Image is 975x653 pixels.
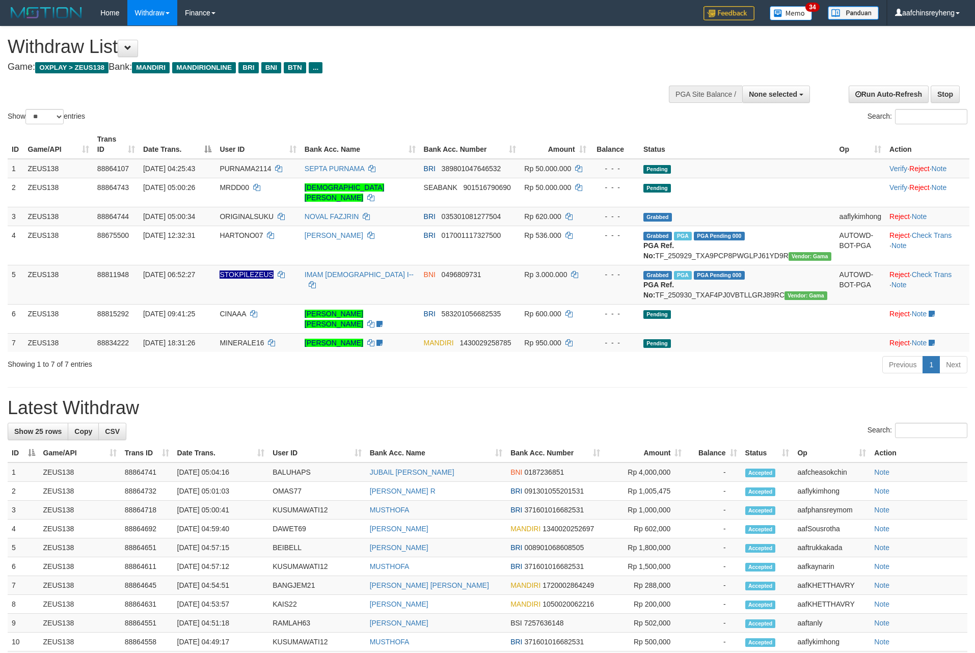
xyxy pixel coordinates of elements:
[424,270,436,279] span: BNI
[442,310,501,318] span: Copy 583201056682535 to clipboard
[121,482,173,501] td: 88864732
[686,595,741,614] td: -
[424,183,457,192] span: SEABANK
[8,37,640,57] h1: Withdraw List
[35,62,109,73] span: OXPLAY > ZEUS138
[24,178,93,207] td: ZEUS138
[885,207,969,226] td: ·
[745,506,776,515] span: Accepted
[524,506,584,514] span: Copy 371601016682531 to clipboard
[463,183,510,192] span: Copy 901516790690 to clipboard
[674,271,692,280] span: Marked by aafsreyleap
[686,557,741,576] td: -
[143,231,195,239] span: [DATE] 12:32:31
[882,356,923,373] a: Previous
[874,543,889,552] a: Note
[301,130,420,159] th: Bank Acc. Name: activate to sort column ascending
[604,462,686,482] td: Rp 4,000,000
[143,212,195,221] span: [DATE] 05:00:34
[8,595,39,614] td: 8
[143,183,195,192] span: [DATE] 05:00:26
[305,310,363,328] a: [PERSON_NAME] [PERSON_NAME]
[745,582,776,590] span: Accepted
[121,557,173,576] td: 88864611
[694,232,745,240] span: PGA Pending
[912,339,927,347] a: Note
[506,444,604,462] th: Bank Acc. Number: activate to sort column ascending
[510,543,522,552] span: BRI
[868,423,967,438] label: Search:
[424,165,436,173] span: BRI
[524,183,571,192] span: Rp 50.000.000
[39,614,121,633] td: ZEUS138
[674,232,692,240] span: Marked by aaftrukkakada
[895,423,967,438] input: Search:
[370,543,428,552] a: [PERSON_NAME]
[24,207,93,226] td: ZEUS138
[669,86,742,103] div: PGA Site Balance /
[24,159,93,178] td: ZEUS138
[305,212,359,221] a: NOVAL FAZJRIN
[510,487,522,495] span: BRI
[268,482,365,501] td: OMAS77
[835,265,886,304] td: AUTOWD-BOT-PGA
[745,525,776,534] span: Accepted
[909,165,930,173] a: Reject
[8,226,24,265] td: 4
[97,183,129,192] span: 88864743
[885,304,969,333] td: ·
[686,501,741,520] td: -
[459,339,511,347] span: Copy 1430029258785 to clipboard
[868,109,967,124] label: Search:
[745,563,776,572] span: Accepted
[889,212,910,221] a: Reject
[686,614,741,633] td: -
[604,576,686,595] td: Rp 288,000
[594,164,635,174] div: - - -
[24,130,93,159] th: Game/API: activate to sort column ascending
[524,165,571,173] span: Rp 50.000.000
[686,520,741,538] td: -
[604,595,686,614] td: Rp 200,000
[793,444,870,462] th: Op: activate to sort column ascending
[370,525,428,533] a: [PERSON_NAME]
[524,270,567,279] span: Rp 3.000.000
[8,5,85,20] img: MOTION_logo.png
[305,231,363,239] a: [PERSON_NAME]
[931,86,960,103] a: Stop
[220,165,271,173] span: PURNAMA2114
[741,444,794,462] th: Status: activate to sort column ascending
[643,232,672,240] span: Grabbed
[173,595,269,614] td: [DATE] 04:53:57
[39,538,121,557] td: ZEUS138
[643,241,674,260] b: PGA Ref. No:
[370,600,428,608] a: [PERSON_NAME]
[639,226,835,265] td: TF_250929_TXA9PCP8PWGLPJ61YD9R
[889,339,910,347] a: Reject
[524,487,584,495] span: Copy 091301055201531 to clipboard
[604,520,686,538] td: Rp 602,000
[143,310,195,318] span: [DATE] 09:41:25
[686,538,741,557] td: -
[594,182,635,193] div: - - -
[220,183,249,192] span: MRDD00
[8,423,68,440] a: Show 25 rows
[745,619,776,628] span: Accepted
[793,462,870,482] td: aafcheasokchin
[8,178,24,207] td: 2
[745,487,776,496] span: Accepted
[309,62,322,73] span: ...
[524,231,561,239] span: Rp 536.000
[268,501,365,520] td: KUSUMAWATI12
[220,339,264,347] span: MINERALE16
[594,230,635,240] div: - - -
[524,310,561,318] span: Rp 600.000
[261,62,281,73] span: BNI
[8,576,39,595] td: 7
[703,6,754,20] img: Feedback.jpg
[510,506,522,514] span: BRI
[594,338,635,348] div: - - -
[643,310,671,319] span: Pending
[220,270,274,279] span: Nama rekening ada tanda titik/strip, harap diedit
[424,310,436,318] span: BRI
